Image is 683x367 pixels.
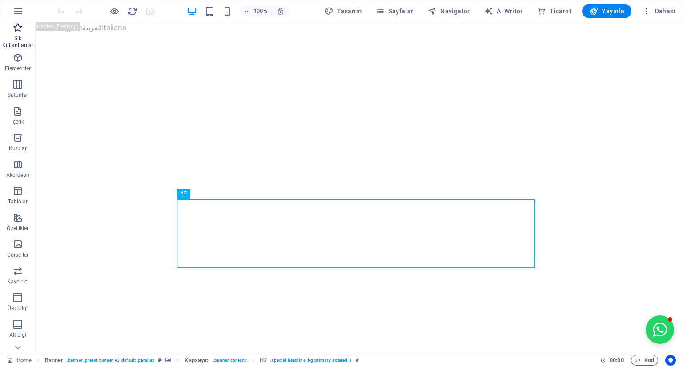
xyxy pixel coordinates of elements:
p: Kaydırıcı [7,278,28,285]
button: reload [127,6,137,16]
button: Dahası [639,4,679,18]
div: Tasarım (Ctrl+Alt+Y) [321,4,365,18]
p: Özellikler [7,225,28,232]
p: Kutular [9,145,27,152]
span: : [616,357,617,363]
span: . banner-content [213,355,245,366]
h6: Oturum süresi [600,355,624,366]
span: Navigatör [428,7,470,16]
p: Görseller [7,251,28,259]
h6: 100% [253,6,268,16]
button: AI Writer [481,4,526,18]
button: Open chat window [610,293,639,322]
button: Tasarım [321,4,365,18]
span: Kod [635,355,654,366]
span: Seçmek için tıkla. Düzenlemek için çift tıkla [45,355,64,366]
p: Alt Bigi [9,331,27,339]
button: Ön izleme modundan çıkıp düzenlemeye devam etmek için buraya tıklayın [109,6,120,16]
span: . special-headline .bg-primary .rotated-1 [270,355,352,366]
span: Ticaret [537,7,571,16]
button: Yayınla [582,4,631,18]
button: 100% [240,6,272,16]
nav: breadcrumb [45,355,359,366]
span: . banner .preset-banner-v3-default .parallax [67,355,154,366]
span: AI Writer [484,7,523,16]
i: Bu element, özelleştirilebilir bir ön ayar [158,358,162,363]
span: Sayfalar [376,7,414,16]
i: Sayfayı yeniden yükleyin [127,6,137,16]
i: Bu element, arka plan içeriyor [165,358,171,363]
i: Element bir animasyon içeriyor [355,358,359,363]
span: Tasarım [325,7,362,16]
span: Dahası [642,7,675,16]
p: İçerik [11,118,24,125]
p: Sütunlar [8,92,28,99]
p: Elementler [5,65,31,72]
span: Seçmek için tıkla. Düzenlemek için çift tıkla [185,355,209,366]
button: Ticaret [534,4,575,18]
button: Sayfalar [372,4,417,18]
span: Seçmek için tıkla. Düzenlemek için çift tıkla [260,355,267,366]
p: Tablolar [8,198,28,205]
p: Akordeon [6,172,30,179]
button: Usercentrics [665,355,676,366]
button: Navigatör [424,4,474,18]
a: Seçimi iptal etmek için tıkla. Sayfaları açmak için çift tıkla [7,355,32,366]
span: Yayınla [589,7,624,16]
span: 00 00 [610,355,623,366]
i: Yeniden boyutlandırmada yakınlaştırma düzeyini seçilen cihaza uyacak şekilde otomatik olarak ayarla. [277,7,285,15]
p: Üst bilgi [8,305,28,312]
button: Kod [631,355,658,366]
